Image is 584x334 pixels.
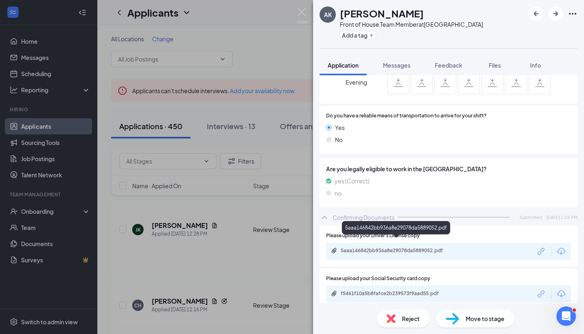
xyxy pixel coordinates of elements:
button: ArrowLeftNew [529,6,543,21]
span: Do you have a reliable means of transportation to arrive for your shift? [326,112,487,120]
svg: Download [556,247,566,256]
span: Evening [346,75,367,89]
span: Files [489,62,501,69]
span: Application [328,62,359,69]
a: Paperclipf5461f10a5b8fafce2b239573f9aad55.pdf [331,290,462,298]
div: 5aaa146842bb936a8e29078da5889052.pdf [341,247,454,254]
div: Confirming Documents [333,213,395,221]
span: [DATE] 1:05 PM [546,214,578,221]
svg: ArrowRight [551,9,560,19]
svg: Paperclip [331,247,337,254]
span: No [335,135,343,144]
div: 5aaa146842bb936a8e29078da5889052.pdf [342,221,450,234]
div: AK [324,11,332,19]
span: Reject [402,314,420,323]
svg: ChevronUp [320,213,329,222]
iframe: Intercom live chat [556,306,576,326]
button: PlusAdd a tag [340,31,376,39]
svg: Paperclip [331,290,337,297]
svg: Download [556,289,566,299]
svg: Plus [369,33,374,38]
span: yes (Correct) [335,177,369,185]
button: ArrowRight [548,6,563,21]
span: Info [530,62,541,69]
span: Please upload your Driver's License copy [326,232,420,240]
span: Yes [335,123,345,132]
h1: [PERSON_NAME] [340,6,424,20]
span: Messages [383,62,410,69]
svg: Link [536,246,547,257]
svg: Ellipses [568,9,578,19]
span: Are you legally eligible to work in the [GEOGRAPHIC_DATA]? [326,164,571,173]
a: Paperclip5aaa146842bb936a8e29078da5889052.pdf [331,247,462,255]
svg: Link [536,289,547,299]
span: Please upload your Social Security card copy [326,275,430,283]
span: no [335,189,341,198]
span: Feedback [435,62,462,69]
span: Move to stage [466,314,505,323]
div: Front of House Team Member at [GEOGRAPHIC_DATA] [340,20,483,28]
svg: ArrowLeftNew [531,9,541,19]
span: Submitted: [520,214,543,221]
div: f5461f10a5b8fafce2b239573f9aad55.pdf [341,290,454,297]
